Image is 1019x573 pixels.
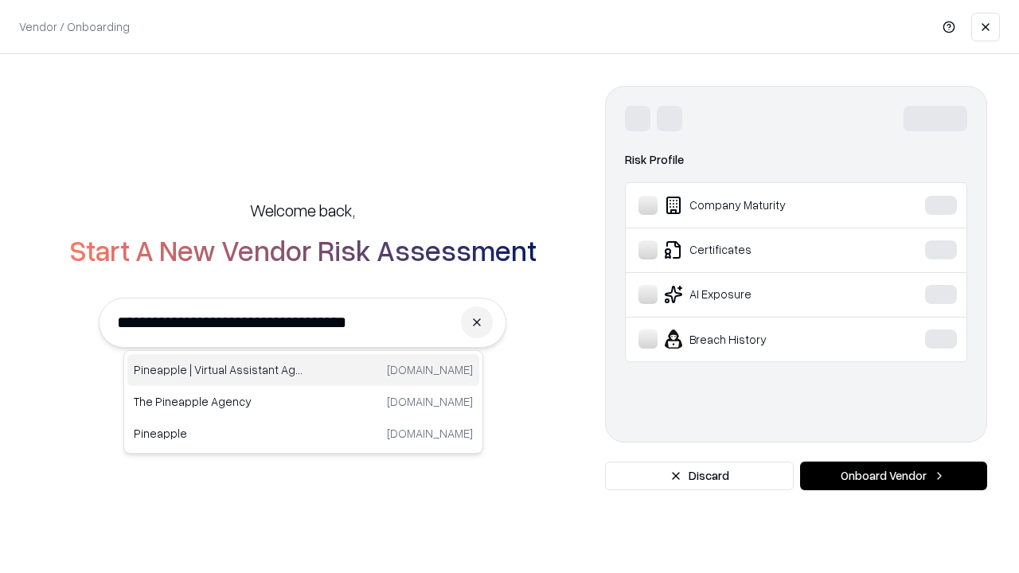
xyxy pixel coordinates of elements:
h2: Start A New Vendor Risk Assessment [69,234,537,266]
p: [DOMAIN_NAME] [387,425,473,442]
div: Company Maturity [638,196,876,215]
div: Breach History [638,329,876,349]
h5: Welcome back, [250,199,355,221]
p: The Pineapple Agency [134,393,303,410]
div: Suggestions [123,350,483,454]
p: Pineapple [134,425,303,442]
p: [DOMAIN_NAME] [387,393,473,410]
div: AI Exposure [638,285,876,304]
p: Vendor / Onboarding [19,18,130,35]
button: Discard [605,462,794,490]
p: Pineapple | Virtual Assistant Agency [134,361,303,378]
div: Risk Profile [625,150,967,170]
p: [DOMAIN_NAME] [387,361,473,378]
button: Onboard Vendor [800,462,987,490]
div: Certificates [638,240,876,259]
